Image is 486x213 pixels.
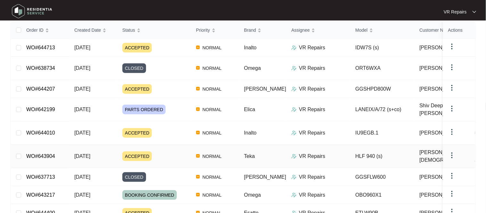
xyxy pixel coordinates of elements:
[415,22,485,39] th: Customer Name
[448,128,456,136] img: dropdown arrow
[196,107,200,111] img: Vercel Logo
[10,2,54,21] img: residentia service logo
[244,174,286,180] span: [PERSON_NAME]
[122,43,152,53] span: ACCEPTED
[122,172,146,182] span: CLOSED
[196,45,200,49] img: Vercel Logo
[196,154,200,158] img: Vercel Logo
[448,43,456,50] img: dropdown arrow
[286,22,350,39] th: Assignee
[200,191,224,199] span: NORMAL
[74,45,90,50] span: [DATE]
[420,44,462,52] span: [PERSON_NAME]
[448,172,456,180] img: dropdown arrow
[299,173,325,181] p: VR Repairs
[350,145,415,168] td: HLF 940 (s)
[74,27,101,34] span: Created Date
[420,173,462,181] span: [PERSON_NAME]
[448,84,456,92] img: dropdown arrow
[299,44,325,52] p: VR Repairs
[26,45,55,50] a: WO#644713
[350,39,415,57] td: IDW7S (s)
[200,129,224,137] span: NORMAL
[292,66,297,71] img: Assigner Icon
[26,153,55,159] a: WO#643904
[196,66,200,70] img: Vercel Logo
[26,174,55,180] a: WO#637713
[117,22,191,39] th: Status
[448,105,456,112] img: dropdown arrow
[420,129,467,137] span: [PERSON_NAME] ...
[122,105,166,114] span: PARTS ORDERED
[448,152,456,159] img: dropdown arrow
[122,84,152,94] span: ACCEPTED
[244,192,261,198] span: Omega
[200,85,224,93] span: NORMAL
[26,86,55,92] a: WO#644207
[196,87,200,91] img: Vercel Logo
[200,64,224,72] span: NORMAL
[196,193,200,197] img: Vercel Logo
[196,131,200,135] img: Vercel Logo
[473,10,476,13] img: dropdown arrow
[69,22,117,39] th: Created Date
[244,45,257,50] span: Inalto
[420,191,462,199] span: [PERSON_NAME]
[350,22,415,39] th: Model
[74,174,90,180] span: [DATE]
[444,9,467,15] p: VR Repairs
[292,175,297,180] img: Assigner Icon
[299,85,325,93] p: VR Repairs
[74,107,90,112] span: [DATE]
[244,130,257,135] span: Inalto
[21,22,69,39] th: Order ID
[200,106,224,113] span: NORMAL
[26,130,55,135] a: WO#644010
[239,22,286,39] th: Brand
[350,98,415,121] td: LANEIX/A/72 (s+co)
[244,65,261,71] span: Omega
[244,107,255,112] span: Elica
[200,173,224,181] span: NORMAL
[122,63,146,73] span: CLOSED
[74,65,90,71] span: [DATE]
[196,175,200,179] img: Vercel Logo
[299,64,325,72] p: VR Repairs
[26,107,55,112] a: WO#642199
[26,192,55,198] a: WO#643217
[292,27,310,34] span: Assignee
[420,27,452,34] span: Customer Name
[26,27,44,34] span: Order ID
[350,121,415,145] td: IU9EGB.1
[350,168,415,186] td: GGSFLW600
[443,22,475,39] th: Actions
[244,86,286,92] span: [PERSON_NAME]
[350,80,415,98] td: GGSHPD800W
[448,63,456,71] img: dropdown arrow
[420,85,462,93] span: [PERSON_NAME]
[299,106,325,113] p: VR Repairs
[292,193,297,198] img: Assigner Icon
[200,152,224,160] span: NORMAL
[299,152,325,160] p: VR Repairs
[74,86,90,92] span: [DATE]
[350,57,415,80] td: ORT6WXA
[26,65,55,71] a: WO#638734
[196,27,210,34] span: Priority
[74,192,90,198] span: [DATE]
[420,64,462,72] span: [PERSON_NAME]
[244,153,255,159] span: Teka
[292,107,297,112] img: Assigner Icon
[122,128,152,138] span: ACCEPTED
[244,27,256,34] span: Brand
[74,153,90,159] span: [DATE]
[420,149,477,164] span: [PERSON_NAME][DEMOGRAPHIC_DATA]
[292,130,297,135] img: Assigner Icon
[200,44,224,52] span: NORMAL
[122,27,135,34] span: Status
[191,22,239,39] th: Priority
[122,190,177,200] span: BOOKING CONFIRMED
[122,152,152,161] span: ACCEPTED
[292,86,297,92] img: Assigner Icon
[299,191,325,199] p: VR Repairs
